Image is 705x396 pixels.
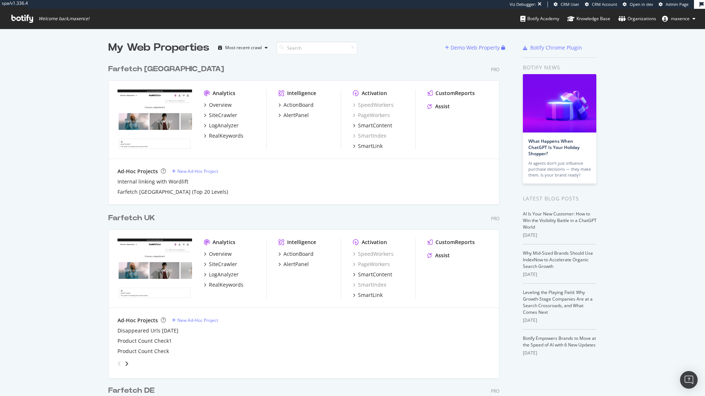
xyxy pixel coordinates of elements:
a: AI Is Your New Customer: How to Win the Visibility Battle in a ChatGPT World [523,211,597,230]
div: Latest Blog Posts [523,195,597,203]
div: Viz Debugger: [510,1,536,7]
div: SiteCrawler [209,261,237,268]
a: SmartIndex [353,132,386,139]
a: New Ad-Hoc Project [172,317,218,323]
div: Ad-Hoc Projects [117,168,158,175]
div: My Web Properties [108,40,209,55]
div: AI agents don’t just influence purchase decisions — they make them. Is your brand ready? [528,160,591,178]
a: SiteCrawler [204,112,237,119]
div: Botify news [523,63,597,72]
div: LogAnalyzer [209,122,239,129]
div: Assist [435,103,450,110]
div: CustomReports [435,239,475,246]
div: Organizations [618,15,656,22]
a: Knowledge Base [567,9,610,29]
a: ActionBoard [278,250,314,258]
a: New Ad-Hoc Project [172,168,218,174]
div: Analytics [213,90,235,97]
button: Demo Web Property [445,42,501,54]
img: What Happens When ChatGPT Is Your Holiday Shopper? [523,74,596,132]
a: AlertPanel [278,112,309,119]
div: [DATE] [523,232,597,239]
div: Farfetch DE [108,385,155,396]
input: Search [276,41,357,54]
a: PageWorkers [353,112,390,119]
div: angle-right [124,360,129,367]
a: Internal linking with Wordlift [117,178,188,185]
a: ActionBoard [278,101,314,109]
div: CustomReports [435,90,475,97]
div: Overview [209,250,232,258]
button: maxence [656,13,701,25]
a: Admin Page [659,1,688,7]
a: Botify Chrome Plugin [523,44,582,51]
div: RealKeywords [209,132,243,139]
a: Open in dev [623,1,653,7]
div: PageWorkers [353,261,390,268]
div: [DATE] [523,350,597,356]
div: Activation [362,90,387,97]
a: Organizations [618,9,656,29]
div: SmartLink [358,291,383,299]
div: AlertPanel [283,112,309,119]
div: Activation [362,239,387,246]
a: Overview [204,250,232,258]
a: SmartIndex [353,281,386,288]
a: Farfetch [GEOGRAPHIC_DATA] (Top 20 Levels) [117,188,228,196]
a: Leveling the Playing Field: Why Growth-Stage Companies Are at a Search Crossroads, and What Comes... [523,289,593,315]
div: angle-left [115,358,124,370]
a: SmartLink [353,291,383,299]
div: Pro [491,66,499,73]
div: Farfetch [GEOGRAPHIC_DATA] [108,64,224,75]
div: [DATE] [523,317,597,324]
img: www.farfetch.com [117,90,192,149]
a: RealKeywords [204,132,243,139]
a: Botify Academy [520,9,559,29]
div: Open Intercom Messenger [680,371,698,389]
a: Demo Web Property [445,44,501,51]
div: New Ad-Hoc Project [177,168,218,174]
a: LogAnalyzer [204,271,239,278]
div: SiteCrawler [209,112,237,119]
a: SpeedWorkers [353,250,394,258]
div: Pro [491,388,499,394]
div: LogAnalyzer [209,271,239,278]
a: Assist [427,103,450,110]
a: SmartContent [353,271,392,278]
a: CustomReports [427,90,475,97]
a: Overview [204,101,232,109]
a: SmartLink [353,142,383,150]
div: Demo Web Property [451,44,500,51]
button: Most recent crawl [215,42,271,54]
div: ActionBoard [283,250,314,258]
a: What Happens When ChatGPT Is Your Holiday Shopper? [528,138,579,157]
a: CRM Account [585,1,617,7]
a: Botify Empowers Brands to Move at the Speed of AI with 6 New Updates [523,335,596,348]
a: SpeedWorkers [353,101,394,109]
a: CustomReports [427,239,475,246]
span: CRM Account [592,1,617,7]
div: Analytics [213,239,235,246]
div: Overview [209,101,232,109]
a: Product Count Check [117,348,169,355]
div: Ad-Hoc Projects [117,317,158,324]
div: Most recent crawl [225,46,262,50]
div: Intelligence [287,90,316,97]
a: SiteCrawler [204,261,237,268]
div: [DATE] [523,271,597,278]
a: Farfetch UK [108,213,158,224]
div: Assist [435,252,450,259]
div: ActionBoard [283,101,314,109]
a: SmartContent [353,122,392,129]
div: Botify Academy [520,15,559,22]
a: Assist [427,252,450,259]
a: AlertPanel [278,261,309,268]
img: www.farfetch.com/uk [117,239,192,298]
